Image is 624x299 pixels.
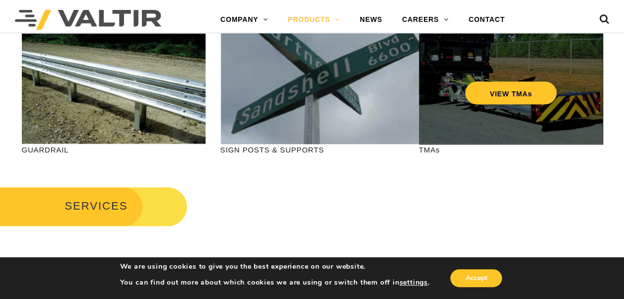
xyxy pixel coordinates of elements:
[392,10,459,30] a: CAREERS
[399,278,427,287] button: settings
[278,10,350,30] a: PRODUCTS
[450,269,502,287] button: Accept
[350,10,392,30] a: NEWS
[210,10,278,30] a: COMPANY
[220,144,404,155] p: SIGN POSTS & SUPPORTS
[120,262,430,271] p: We are using cookies to give you the best experience on our website.
[22,144,206,155] p: GUARDRAIL
[120,278,430,287] p: You can find out more about which cookies we are using or switch them off in .
[419,144,603,155] p: TMAs
[15,10,161,30] img: Valtir
[459,10,515,30] a: CONTACT
[465,81,556,104] a: VIEW TMAs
